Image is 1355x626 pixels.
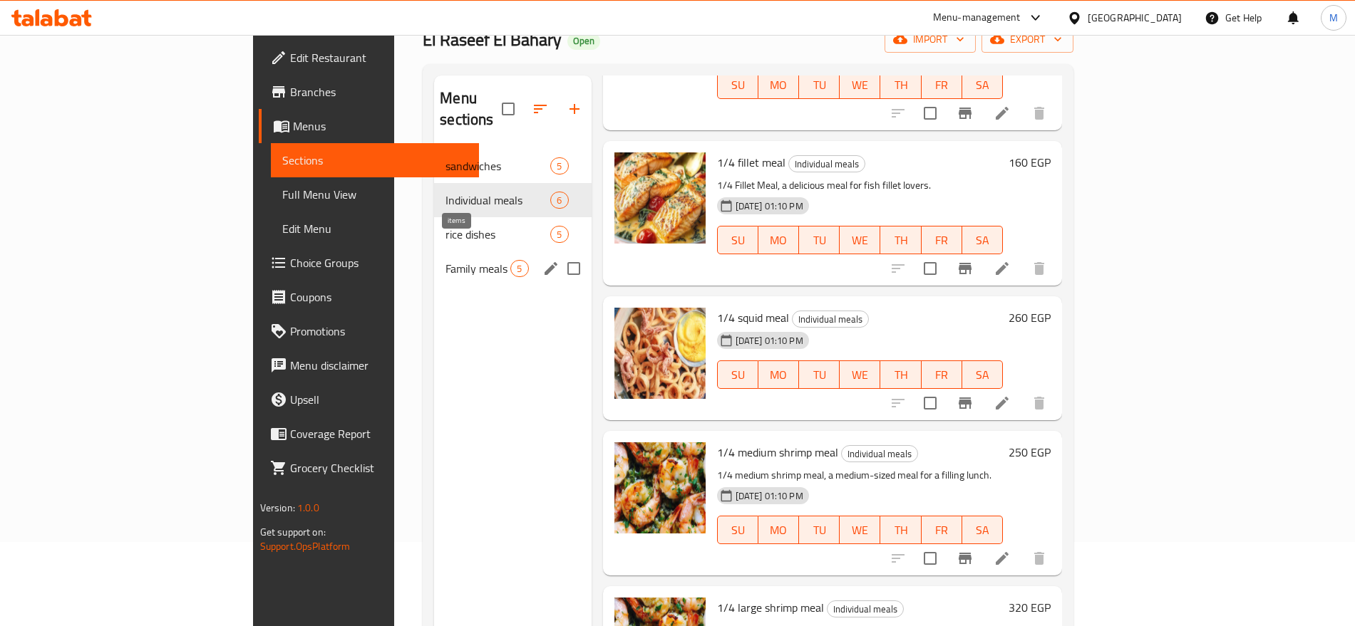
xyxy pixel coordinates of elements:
[282,186,468,203] span: Full Menu View
[445,260,510,277] span: Family meals
[717,442,838,463] span: 1/4 medium shrimp meal
[896,31,964,48] span: import
[723,230,753,251] span: SU
[717,360,758,389] button: SU
[551,228,567,241] span: 5
[717,466,1004,484] p: 1/4 medium shrimp meal, a medium-sized meal for a filling lunch.
[968,520,997,541] span: SA
[793,311,868,328] span: Individual meals
[1009,598,1051,617] h6: 320 EGP
[758,360,799,389] button: MO
[1022,386,1056,420] button: delete
[282,220,468,237] span: Edit Menu
[434,183,591,217] div: Individual meals6
[259,280,479,314] a: Coupons
[551,194,567,207] span: 6
[493,94,523,124] span: Select all sections
[730,489,809,503] span: [DATE] 01:10 PM
[434,217,591,251] div: rice dishes5
[259,451,479,485] a: Grocery Checklist
[290,254,468,271] span: Choice Groups
[271,143,479,177] a: Sections
[982,26,1073,53] button: export
[845,520,875,541] span: WE
[730,199,809,213] span: [DATE] 01:10 PM
[886,75,915,95] span: TH
[540,258,562,279] button: edit
[880,226,921,254] button: TH
[423,24,562,56] span: El Raseef El Bahary
[886,520,915,541] span: TH
[788,155,865,172] div: Individual meals
[445,157,550,174] span: sandwiches
[880,516,921,544] button: TH
[614,152,706,244] img: 1/4 fillet meal
[805,230,834,251] span: TU
[290,459,468,476] span: Grocery Checklist
[948,251,982,286] button: Branch-specific-item
[948,541,982,575] button: Branch-specific-item
[290,425,468,442] span: Coverage Report
[730,334,809,348] span: [DATE] 01:10 PM
[805,520,834,541] span: TU
[259,348,479,382] a: Menu disclaimer
[845,230,875,251] span: WE
[557,92,592,126] button: Add section
[789,156,865,172] span: Individual meals
[828,601,903,617] span: Individual meals
[1329,10,1338,26] span: M
[723,75,753,95] span: SU
[845,75,875,95] span: WE
[994,550,1011,567] a: Edit menu item
[271,177,479,212] a: Full Menu View
[962,226,1003,254] button: SA
[290,391,468,408] span: Upsell
[915,543,945,573] span: Select to update
[511,262,527,276] span: 5
[259,109,479,143] a: Menus
[827,600,904,617] div: Individual meals
[1009,308,1051,328] h6: 260 EGP
[758,71,799,99] button: MO
[259,382,479,417] a: Upsell
[567,35,600,47] span: Open
[717,177,1004,194] p: 1/4 Fillet Meal, a delicious meal for fish fillet lovers.
[799,516,840,544] button: TU
[799,71,840,99] button: TU
[1009,152,1051,172] h6: 160 EGP
[434,251,591,286] div: Family meals5edit
[927,365,957,385] span: FR
[282,152,468,169] span: Sections
[259,314,479,348] a: Promotions
[717,597,824,618] span: 1/4 large shrimp meal
[948,386,982,420] button: Branch-specific-item
[922,360,962,389] button: FR
[717,307,789,328] span: 1/4 squid meal
[845,365,875,385] span: WE
[805,365,834,385] span: TU
[260,523,326,541] span: Get support on:
[1022,96,1056,130] button: delete
[717,516,758,544] button: SU
[271,212,479,246] a: Edit Menu
[259,41,479,75] a: Edit Restaurant
[764,230,793,251] span: MO
[994,395,1011,412] a: Edit menu item
[260,499,295,517] span: Version:
[758,226,799,254] button: MO
[445,226,550,243] div: rice dishes
[840,226,880,254] button: WE
[259,75,479,109] a: Branches
[805,75,834,95] span: TU
[259,246,479,280] a: Choice Groups
[962,516,1003,544] button: SA
[948,96,982,130] button: Branch-specific-item
[962,71,1003,99] button: SA
[886,230,915,251] span: TH
[927,75,957,95] span: FR
[290,49,468,66] span: Edit Restaurant
[922,516,962,544] button: FR
[885,26,976,53] button: import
